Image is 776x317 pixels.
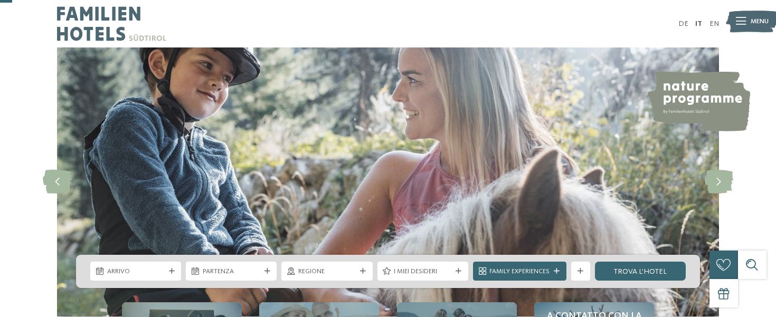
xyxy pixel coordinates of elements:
[489,267,550,276] span: Family Experiences
[595,262,686,281] a: trova l’hotel
[695,20,702,27] a: IT
[107,267,165,276] span: Arrivo
[751,17,769,26] span: Menu
[678,20,688,27] a: DE
[298,267,356,276] span: Regione
[203,267,260,276] span: Partenza
[709,20,719,27] a: EN
[57,47,719,316] img: Family hotel Alto Adige: the happy family places!
[646,71,750,131] img: nature programme by Familienhotels Südtirol
[394,267,451,276] span: I miei desideri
